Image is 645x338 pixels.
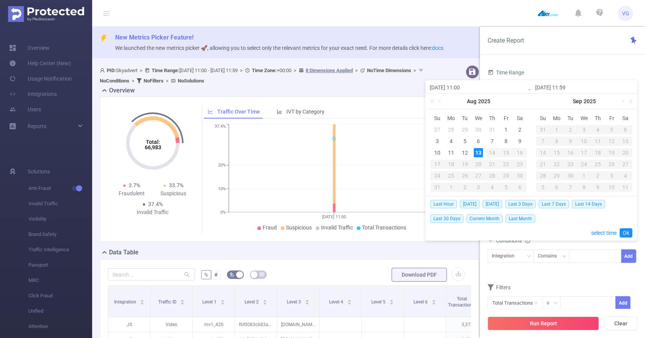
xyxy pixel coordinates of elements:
i: icon: down [562,254,567,259]
span: Fr [499,115,513,122]
a: Users [9,102,41,117]
u: 8 Dimensions Applied [306,68,353,73]
td: August 15, 2025 [499,147,513,158]
td: August 19, 2025 [458,158,472,170]
div: 1 [501,125,511,134]
div: 29 [460,125,470,134]
div: 23 [513,160,527,169]
div: 6 [619,125,632,134]
div: 28 [536,171,550,180]
a: 2025 [583,94,597,109]
th: Fri [499,112,513,124]
div: 13 [619,137,632,146]
div: 29 [499,171,513,180]
td: July 29, 2025 [458,124,472,135]
div: 15 [550,148,564,157]
a: docs [432,45,443,51]
td: September 5, 2025 [605,124,619,135]
td: October 1, 2025 [577,170,591,181]
div: 9 [515,137,524,146]
div: 8 [550,137,564,146]
td: August 11, 2025 [444,147,458,158]
td: October 3, 2025 [605,170,619,181]
div: 3 [605,171,619,180]
span: Brand Safety [28,227,92,242]
span: IVT by Category [286,109,324,115]
div: 26 [605,160,619,169]
span: Current Month [466,214,503,223]
td: August 22, 2025 [499,158,513,170]
span: Invalid Traffic [321,224,353,231]
div: 4 [447,137,456,146]
b: PID: [107,68,116,73]
span: MRC [28,273,92,288]
div: 11 [447,148,456,157]
span: Th [485,115,499,122]
div: 3 [433,137,442,146]
b: No Time Dimensions [367,68,411,73]
span: We launched the new metrics picker 🚀, allowing you to select only the relevant metrics for your e... [115,45,443,51]
td: October 10, 2025 [605,181,619,193]
span: [DATE] [460,200,480,208]
div: 13 [474,148,483,157]
td: August 2, 2025 [513,124,527,135]
th: Fri [605,112,619,124]
td: September 26, 2025 [605,158,619,170]
a: Reports [28,119,46,134]
a: Last year (Control + left) [428,94,438,109]
td: August 23, 2025 [513,158,527,170]
span: Suspicious [286,224,312,231]
div: 20 [472,160,486,169]
td: September 20, 2025 [619,147,632,158]
th: Tue [564,112,577,124]
div: 14 [536,148,550,157]
div: 27 [619,160,632,169]
td: September 15, 2025 [550,147,564,158]
td: September 13, 2025 [619,135,632,147]
input: End date [535,83,633,92]
span: Tu [458,115,472,122]
button: Clear [604,317,637,330]
div: 17 [430,160,444,169]
div: 17 [577,148,591,157]
div: 8 [501,137,511,146]
div: 9 [564,137,577,146]
div: 29 [550,171,564,180]
td: July 30, 2025 [472,124,486,135]
i: icon: down [553,301,558,306]
span: 3.7% [129,182,140,188]
span: Last 14 Days [572,200,605,208]
div: Fraudulent [111,190,153,198]
span: Time Range [488,69,524,76]
td: August 26, 2025 [458,170,472,181]
th: Tue [458,112,472,124]
div: 7 [564,183,577,192]
button: Add [615,296,630,310]
h2: Overview [109,86,135,95]
tspan: 10% [218,186,226,191]
span: Skyadvert [DATE] 11:00 - [DATE] 11:59 +00:00 [100,68,425,84]
td: August 25, 2025 [444,170,458,181]
td: August 7, 2025 [485,135,499,147]
b: No Conditions [100,78,129,84]
span: Attention [28,319,92,334]
i: icon: line-chart [208,109,213,114]
div: 8 [577,183,591,192]
td: August 29, 2025 [499,170,513,181]
tspan: Total: [146,139,160,145]
div: 10 [577,137,591,146]
td: October 2, 2025 [591,170,605,181]
div: 6 [550,183,564,192]
span: > [238,68,245,73]
td: September 23, 2025 [564,158,577,170]
div: 27 [472,171,486,180]
a: Usage Notification [9,71,72,86]
a: Integrations [9,86,57,102]
td: October 8, 2025 [577,181,591,193]
span: [DATE] [483,200,502,208]
td: August 31, 2025 [430,181,444,193]
img: Protected Media [8,6,84,22]
td: August 28, 2025 [485,170,499,181]
b: Time Zone: [252,68,277,73]
div: 19 [458,160,472,169]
